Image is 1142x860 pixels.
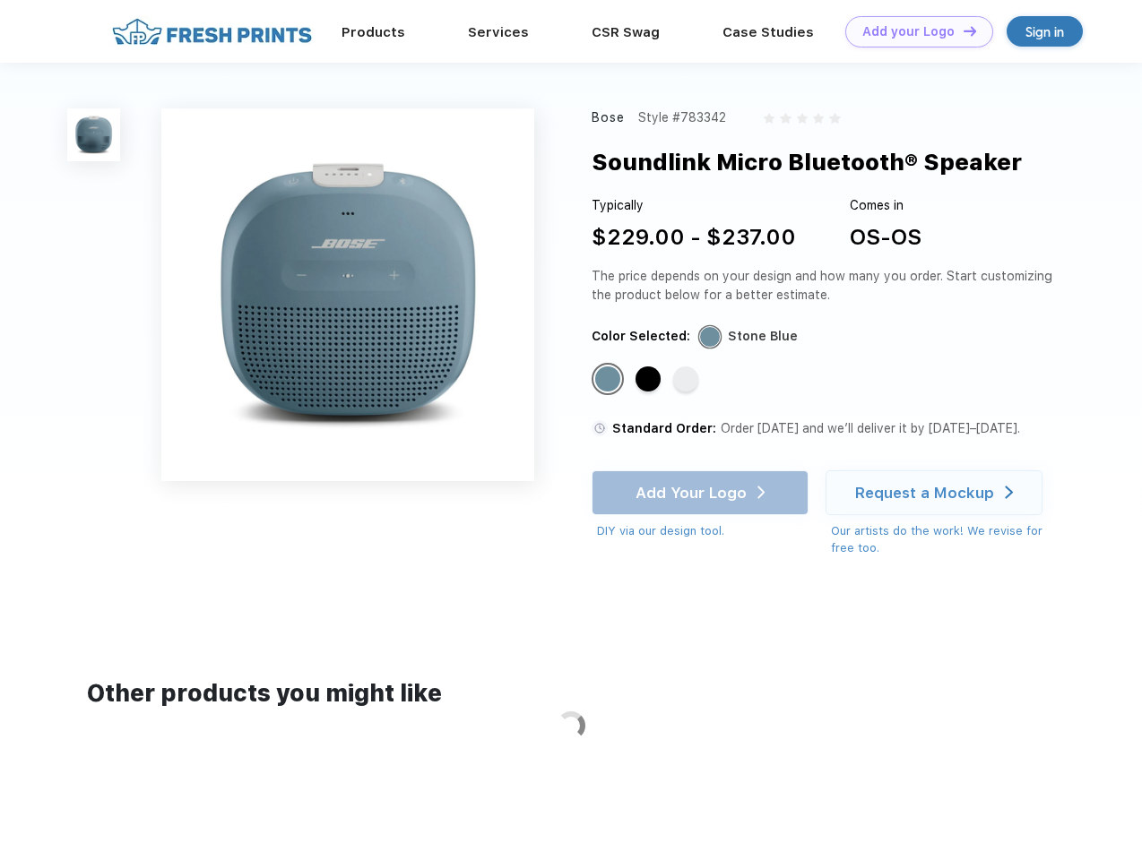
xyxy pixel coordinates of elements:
a: Products [342,24,405,40]
a: CSR Swag [592,24,660,40]
div: Style #783342 [638,108,726,127]
img: func=resize&h=100 [67,108,120,161]
div: Sign in [1025,21,1064,42]
img: standard order [592,420,608,436]
img: gray_star.svg [797,113,808,124]
div: DIY via our design tool. [597,522,809,540]
div: $229.00 - $237.00 [592,221,796,254]
img: fo%20logo%202.webp [107,16,317,47]
img: DT [964,26,976,36]
a: Services [468,24,529,40]
div: Request a Mockup [855,484,994,502]
div: Black [636,366,661,391]
img: func=resize&h=640 [161,108,534,481]
div: Other products you might like [87,676,1054,711]
div: Stone Blue [728,327,798,346]
img: gray_star.svg [764,113,774,124]
img: gray_star.svg [780,113,791,124]
a: Sign in [1007,16,1083,47]
div: Typically [592,196,796,215]
div: OS-OS [850,221,921,254]
span: Standard Order: [612,421,716,435]
img: gray_star.svg [813,113,824,124]
div: White Smoke [673,366,698,391]
span: Order [DATE] and we’ll deliver it by [DATE]–[DATE]. [721,421,1020,435]
img: gray_star.svg [829,113,840,124]
div: Add your Logo [862,24,955,39]
div: Stone Blue [595,366,620,391]
div: Soundlink Micro Bluetooth® Speaker [592,145,1022,179]
div: Bose [592,108,626,127]
div: The price depends on your design and how many you order. Start customizing the product below for ... [592,267,1060,305]
div: Our artists do the work! We revise for free too. [831,522,1060,557]
img: white arrow [1005,486,1013,499]
div: Color Selected: [592,327,690,346]
div: Comes in [850,196,921,215]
